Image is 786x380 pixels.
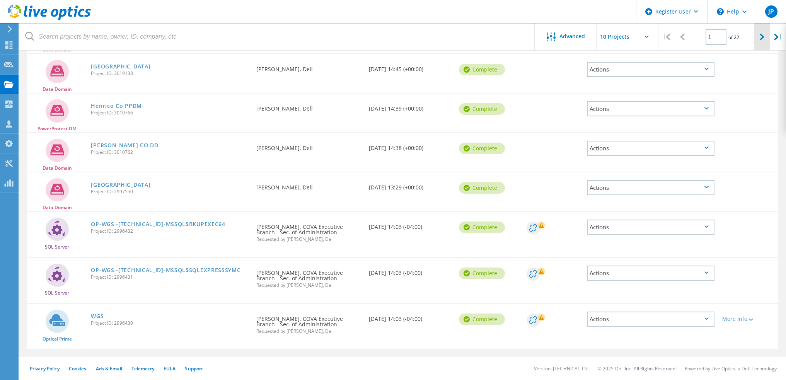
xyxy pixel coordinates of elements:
div: Complete [459,222,505,233]
span: SQL Server [45,245,69,249]
div: More Info [722,316,774,322]
span: Project ID: 3010762 [91,150,248,155]
div: Actions [587,62,714,77]
a: Henrico Co PPDM [91,103,142,109]
span: Advanced [559,34,585,39]
input: Search projects by name, owner, ID, company, etc [19,23,535,50]
div: [PERSON_NAME], Dell [252,133,365,158]
div: [PERSON_NAME], Dell [252,172,365,198]
a: OP-WGS -[TECHNICAL_ID]-MSSQL$SQLEXPRESSSYMC [91,268,240,273]
div: Actions [587,312,714,327]
svg: \n [717,8,724,15]
div: Actions [587,220,714,235]
span: Project ID: 2996431 [91,275,248,279]
span: PowerProtect DM [38,126,77,131]
span: SQL Server [45,291,69,295]
div: [PERSON_NAME], Dell [252,94,365,119]
a: Live Optics Dashboard [8,16,91,22]
span: Project ID: 2996432 [91,229,248,233]
div: [PERSON_NAME], Dell [252,54,365,80]
span: Requested by [PERSON_NAME], Dell [256,329,361,334]
div: [DATE] 14:03 (-04:00) [365,258,455,283]
div: [DATE] 13:29 (+00:00) [365,172,455,198]
a: EULA [164,365,176,372]
a: [PERSON_NAME] CO DD [91,143,158,148]
a: Ads & Email [96,365,122,372]
div: Actions [587,141,714,156]
div: Actions [587,180,714,195]
a: Telemetry [131,365,154,372]
span: Project ID: 3019133 [91,71,248,76]
div: [PERSON_NAME], COVA Executive Branch - Sec. of Administration [252,304,365,341]
a: [GEOGRAPHIC_DATA] [91,182,150,187]
a: Cookies [69,365,87,372]
div: | [658,23,674,51]
div: Actions [587,101,714,116]
div: Complete [459,182,505,194]
span: Data Domain [43,87,72,92]
span: Optical Prime [43,337,72,341]
div: [DATE] 14:39 (+00:00) [365,94,455,119]
span: Requested by [PERSON_NAME], Dell [256,237,361,242]
li: Powered by Live Optics, a Dell Technology [685,365,777,372]
div: Complete [459,64,505,75]
a: Privacy Policy [30,365,60,372]
span: Project ID: 2996430 [91,321,248,325]
span: Requested by [PERSON_NAME], Dell [256,283,361,288]
div: [DATE] 14:38 (+00:00) [365,133,455,158]
div: Actions [587,266,714,281]
li: Version: [TECHNICAL_ID] [534,365,588,372]
div: [DATE] 14:03 (-04:00) [365,304,455,329]
span: of 22 [728,34,739,41]
span: JP [768,9,774,15]
div: Complete [459,268,505,279]
span: Project ID: 3010766 [91,111,248,115]
div: [PERSON_NAME], COVA Executive Branch - Sec. of Administration [252,258,365,295]
div: Complete [459,143,505,154]
div: [DATE] 14:03 (-04:00) [365,212,455,237]
div: [PERSON_NAME], COVA Executive Branch - Sec. of Administration [252,212,365,249]
a: Support [185,365,203,372]
a: WGS [91,314,104,319]
li: © 2025 Dell Inc. All Rights Reserved [598,365,675,372]
div: Complete [459,103,505,115]
span: Data Domain [43,166,72,170]
span: Data Domain [43,205,72,210]
a: OP-WGS -[TECHNICAL_ID]-MSSQL$BKUPEXEC64 [91,222,225,227]
div: [DATE] 14:45 (+00:00) [365,54,455,80]
div: | [770,23,786,51]
div: Complete [459,314,505,325]
span: Project ID: 2997550 [91,189,248,194]
a: [GEOGRAPHIC_DATA] [91,64,150,69]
